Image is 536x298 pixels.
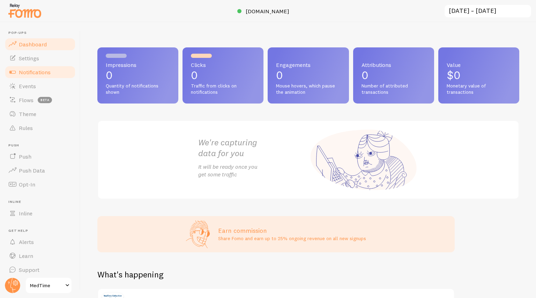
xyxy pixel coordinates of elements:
[191,83,255,95] span: Traffic from clicks on notifications
[4,235,76,249] a: Alerts
[4,65,76,79] a: Notifications
[19,252,33,259] span: Learn
[276,62,340,68] span: Engagements
[38,97,52,103] span: beta
[19,181,35,188] span: Opt-In
[19,266,39,273] span: Support
[362,70,426,81] p: 0
[362,83,426,95] span: Number of attributed transactions
[19,153,31,160] span: Push
[362,62,426,68] span: Attributions
[276,83,340,95] span: Mouse hovers, which pause the animation
[8,143,76,148] span: Push
[4,263,76,277] a: Support
[218,235,366,242] p: Share Fomo and earn up to 25% ongoing revenue on all new signups
[4,79,76,93] a: Events
[19,97,33,104] span: Flows
[19,41,47,48] span: Dashboard
[191,70,255,81] p: 0
[7,2,42,20] img: fomo-relay-logo-orange.svg
[191,62,255,68] span: Clicks
[4,249,76,263] a: Learn
[19,83,36,90] span: Events
[276,70,340,81] p: 0
[198,137,308,159] h2: We're capturing data for you
[8,31,76,35] span: Pop-ups
[106,70,170,81] p: 0
[19,167,45,174] span: Push Data
[4,206,76,220] a: Inline
[4,177,76,191] a: Opt-In
[19,124,33,131] span: Rules
[4,163,76,177] a: Push Data
[30,281,63,290] span: MedTime
[19,55,39,62] span: Settings
[8,200,76,204] span: Inline
[4,150,76,163] a: Push
[4,37,76,51] a: Dashboard
[4,51,76,65] a: Settings
[447,62,511,68] span: Value
[4,121,76,135] a: Rules
[25,277,72,294] a: MedTime
[19,69,51,76] span: Notifications
[4,93,76,107] a: Flows beta
[106,83,170,95] span: Quantity of notifications shown
[447,68,461,82] span: $0
[218,227,366,235] h3: Earn commission
[19,238,34,245] span: Alerts
[8,229,76,233] span: Get Help
[447,83,511,95] span: Monetary value of transactions
[198,163,308,179] p: It will be ready once you get some traffic
[97,269,163,280] h2: What's happening
[19,110,36,117] span: Theme
[19,210,32,217] span: Inline
[4,107,76,121] a: Theme
[106,62,170,68] span: Impressions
